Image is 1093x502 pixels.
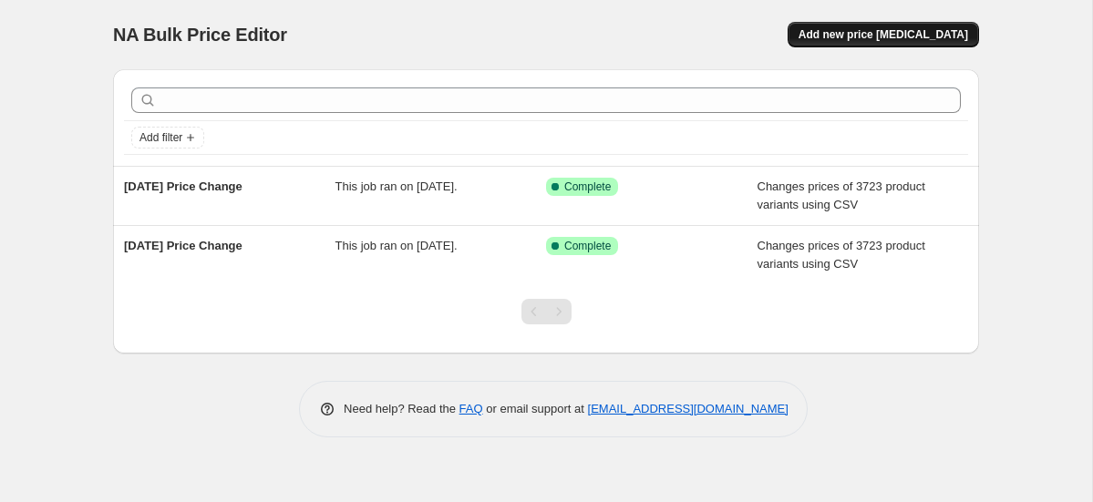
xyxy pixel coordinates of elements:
span: This job ran on [DATE]. [335,239,458,252]
span: Add new price [MEDICAL_DATA] [799,27,968,42]
span: Complete [564,179,611,194]
span: or email support at [483,402,588,415]
span: Complete [564,239,611,253]
button: Add new price [MEDICAL_DATA] [788,22,979,47]
span: Need help? Read the [344,402,459,415]
span: Changes prices of 3723 product variants using CSV [758,239,925,271]
button: Add filter [131,127,204,149]
span: This job ran on [DATE]. [335,179,458,193]
span: NA Bulk Price Editor [113,25,287,45]
span: Changes prices of 3723 product variants using CSV [758,179,925,211]
a: FAQ [459,402,483,415]
nav: Pagination [521,299,572,324]
a: [EMAIL_ADDRESS][DOMAIN_NAME] [588,402,789,415]
span: [DATE] Price Change [124,179,242,193]
span: Add filter [139,130,182,145]
span: [DATE] Price Change [124,239,242,252]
